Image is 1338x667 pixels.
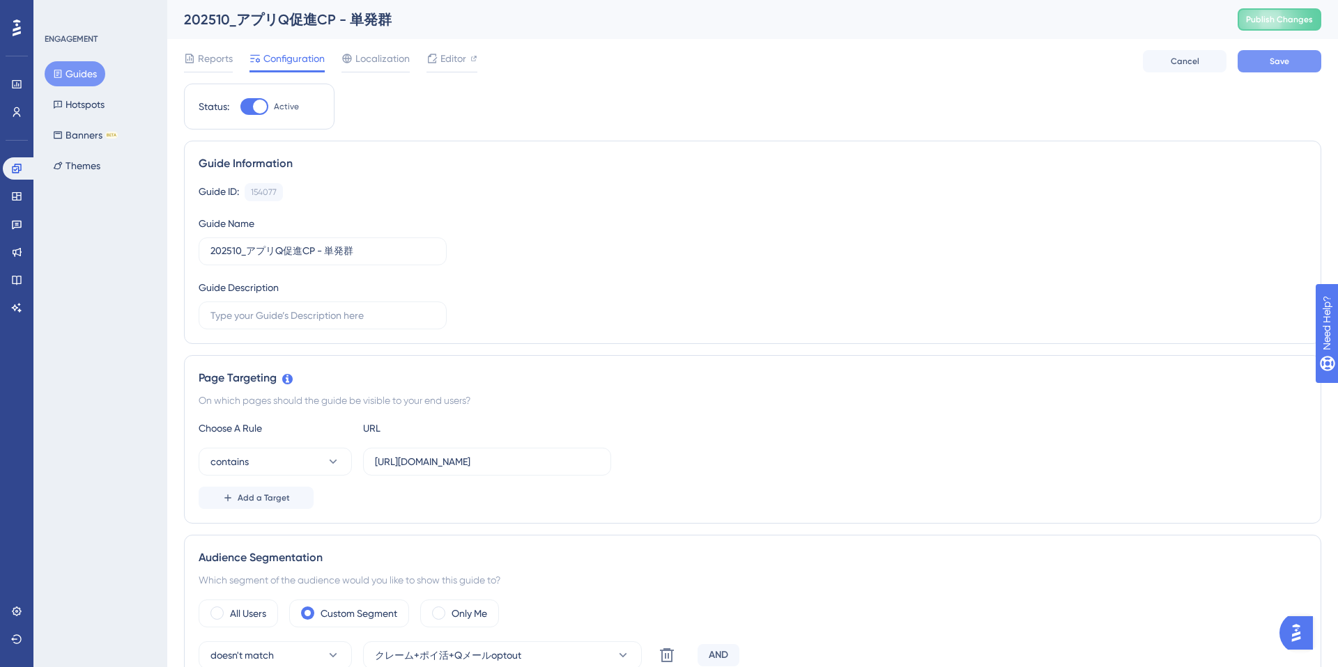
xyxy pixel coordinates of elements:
[33,3,87,20] span: Need Help?
[199,370,1307,386] div: Page Targeting
[1171,56,1199,67] span: Cancel
[45,153,109,178] button: Themes
[321,605,397,622] label: Custom Segment
[1279,612,1321,654] iframe: UserGuiding AI Assistant Launcher
[184,10,1203,29] div: 202510_アプリQ促進CP - 単発群
[375,647,521,664] span: クレーム+ポイ活+Qメールoptout
[45,92,113,117] button: Hotspots
[698,644,739,666] div: AND
[263,50,325,67] span: Configuration
[452,605,487,622] label: Only Me
[210,647,274,664] span: doesn't match
[45,61,105,86] button: Guides
[251,187,277,198] div: 154077
[363,420,516,437] div: URL
[210,244,435,259] input: Type your Guide’s Name here
[238,492,290,503] span: Add a Target
[355,50,410,67] span: Localization
[1270,56,1289,67] span: Save
[199,487,314,509] button: Add a Target
[230,605,266,622] label: All Users
[198,50,233,67] span: Reports
[440,50,466,67] span: Editor
[199,549,1307,566] div: Audience Segmentation
[199,572,1307,588] div: Which segment of the audience would you like to show this guide to?
[1238,50,1321,72] button: Save
[375,454,599,469] input: yourwebsite.com/path
[1238,8,1321,31] button: Publish Changes
[45,33,98,45] div: ENGAGEMENT
[45,123,126,148] button: BannersBETA
[199,98,229,115] div: Status:
[199,420,352,437] div: Choose A Rule
[105,132,118,139] div: BETA
[1143,50,1226,72] button: Cancel
[210,308,435,323] input: Type your Guide’s Description here
[199,155,1307,172] div: Guide Information
[210,453,249,470] span: contains
[199,183,239,201] div: Guide ID:
[199,215,254,232] div: Guide Name
[1246,14,1313,25] span: Publish Changes
[199,279,279,296] div: Guide Description
[199,392,1307,409] div: On which pages should the guide be visible to your end users?
[199,448,352,476] button: contains
[274,101,299,112] span: Active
